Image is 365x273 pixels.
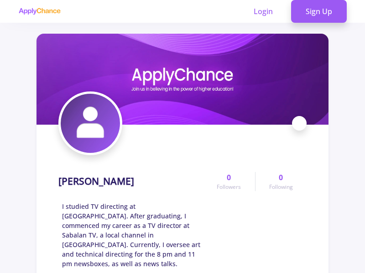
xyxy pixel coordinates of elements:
span: 0 [227,172,231,183]
span: Following [269,183,293,191]
img: Peyman Poormirzaavatar [61,94,120,153]
h1: [PERSON_NAME] [58,176,134,187]
img: Peyman Poormirzacover image [36,34,328,125]
a: 0Following [255,172,307,191]
span: 0 [279,172,283,183]
img: applychance logo text only [18,8,61,15]
a: 0Followers [203,172,255,191]
span: I studied TV directing at [GEOGRAPHIC_DATA]. After graduating, I commenced my career as a TV dire... [62,202,203,268]
span: Followers [217,183,241,191]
